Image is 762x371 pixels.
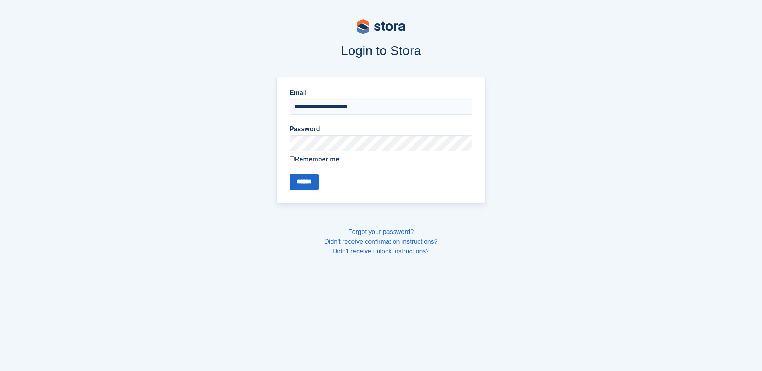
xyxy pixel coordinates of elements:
[348,228,414,235] a: Forgot your password?
[333,248,429,255] a: Didn't receive unlock instructions?
[290,124,472,134] label: Password
[324,238,437,245] a: Didn't receive confirmation instructions?
[290,156,295,161] input: Remember me
[290,88,472,98] label: Email
[357,19,405,34] img: stora-logo-53a41332b3708ae10de48c4981b4e9114cc0af31d8433b30ea865607fb682f29.svg
[290,155,472,164] label: Remember me
[123,43,639,58] h1: Login to Stora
